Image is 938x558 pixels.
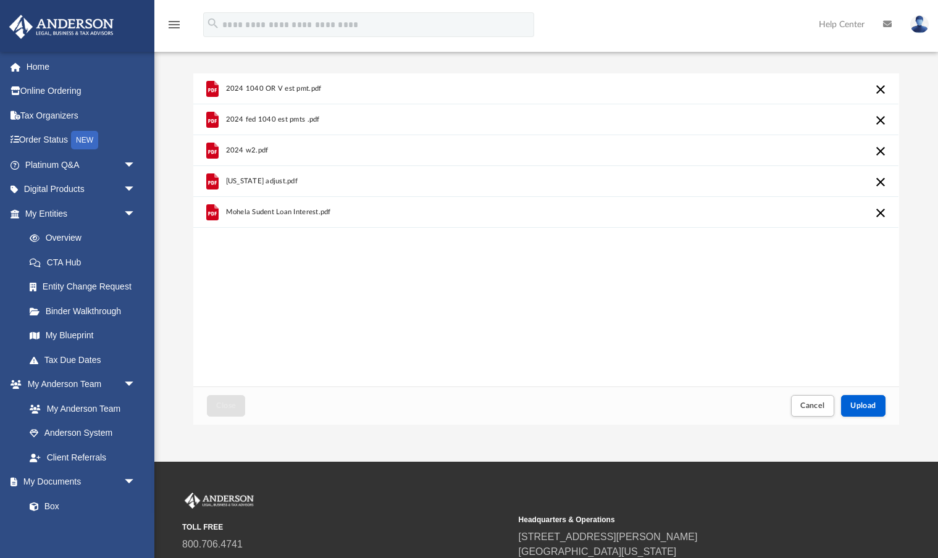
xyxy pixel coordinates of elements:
span: Mohela Sudent Loan Interest.pdf [226,208,331,216]
small: TOLL FREE [182,522,510,533]
a: CTA Hub [17,250,154,275]
span: Upload [850,402,876,409]
a: Entity Change Request [17,275,154,299]
a: My Blueprint [17,323,148,348]
span: 2024 1040 OR V est pmt.pdf [226,85,322,93]
img: Anderson Advisors Platinum Portal [182,493,256,509]
small: Headquarters & Operations [519,514,847,525]
a: My Anderson Team [17,396,142,421]
span: Cancel [800,402,825,409]
div: Upload [193,73,898,425]
img: User Pic [910,15,929,33]
span: 2024 w2.pdf [226,146,269,154]
a: Platinum Q&Aarrow_drop_down [9,152,154,177]
a: Box [17,494,142,518]
a: Online Ordering [9,79,154,104]
button: Cancel this upload [874,144,889,159]
a: Client Referrals [17,445,148,470]
div: grid [193,73,898,387]
a: Anderson System [17,421,148,446]
img: Anderson Advisors Platinum Portal [6,15,117,39]
a: Digital Productsarrow_drop_down [9,177,154,202]
a: Binder Walkthrough [17,299,154,323]
button: Cancel [791,395,834,417]
span: arrow_drop_down [124,201,148,227]
span: 2024 fed 1040 est pmts .pdf [226,115,320,123]
a: My Entitiesarrow_drop_down [9,201,154,226]
a: My Documentsarrow_drop_down [9,470,148,494]
span: Close [216,402,236,409]
i: search [206,17,220,30]
a: Overview [17,226,154,251]
a: menu [167,23,182,32]
span: arrow_drop_down [124,177,148,202]
a: Order StatusNEW [9,128,154,153]
a: [GEOGRAPHIC_DATA][US_STATE] [519,546,677,557]
button: Cancel this upload [874,206,889,220]
span: arrow_drop_down [124,152,148,178]
a: Tax Organizers [9,103,154,128]
a: My Anderson Teamarrow_drop_down [9,372,148,397]
span: arrow_drop_down [124,470,148,495]
i: menu [167,17,182,32]
span: arrow_drop_down [124,372,148,398]
a: 800.706.4741 [182,539,243,549]
a: Tax Due Dates [17,348,154,372]
button: Cancel this upload [874,175,889,189]
button: Upload [841,395,886,417]
button: Cancel this upload [874,82,889,97]
div: NEW [71,131,98,149]
button: Cancel this upload [874,113,889,128]
a: Home [9,54,154,79]
a: [STREET_ADDRESS][PERSON_NAME] [519,531,698,542]
button: Close [207,395,245,417]
span: [US_STATE] adjust.pdf [226,177,298,185]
